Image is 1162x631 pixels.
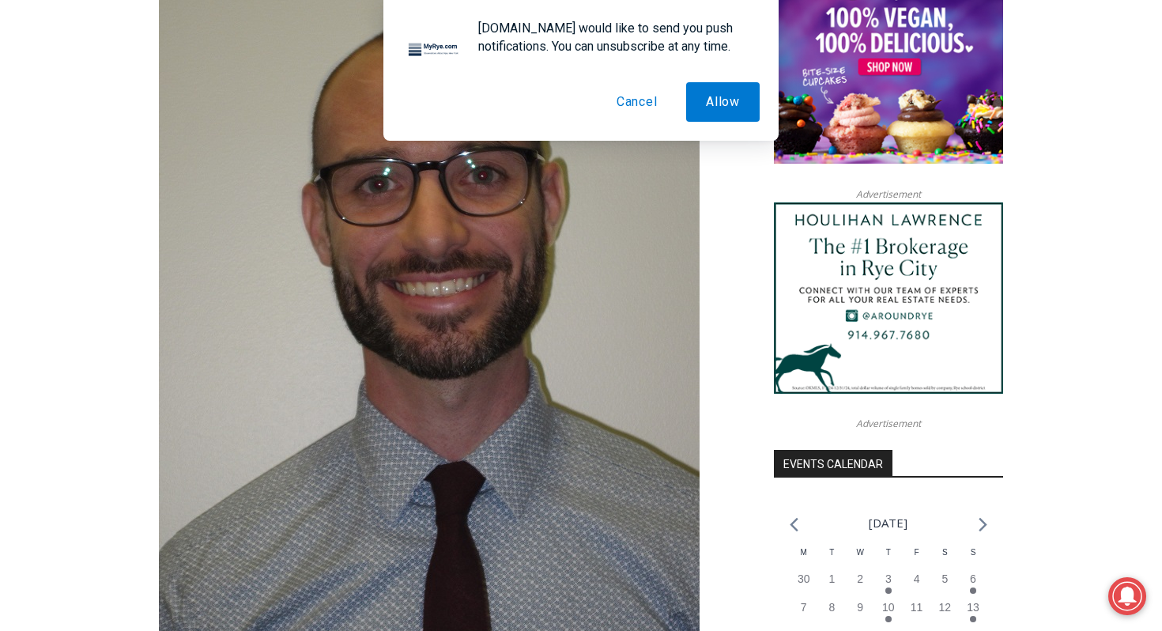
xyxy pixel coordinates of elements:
time: 9 [857,601,863,614]
span: W [856,548,863,557]
em: Has events [970,588,976,594]
img: Houlihan Lawrence The #1 Brokerage in Rye City [774,202,1003,394]
span: S [971,548,976,557]
img: s_800_809a2aa2-bb6e-4add-8b5e-749ad0704c34.jpeg [383,1,477,72]
time: 12 [939,601,952,614]
button: 2 [846,571,874,599]
span: F [915,548,919,557]
a: Intern @ [DOMAIN_NAME] [380,153,766,197]
div: Thursday [874,546,903,571]
div: Saturday [930,546,959,571]
div: Friday [903,546,931,571]
span: Intern @ [DOMAIN_NAME] [413,157,733,193]
em: Has events [885,588,892,594]
span: Advertisement [840,416,937,431]
time: 7 [801,601,807,614]
button: 30 [790,571,818,599]
button: 6 Has events [959,571,987,599]
span: T [829,548,834,557]
div: Sunday [959,546,987,571]
button: 9 [846,599,874,628]
time: 4 [914,572,920,585]
div: Apply Now <> summer and RHS senior internships available [399,1,747,153]
span: M [801,548,807,557]
time: 11 [911,601,923,614]
time: 2 [857,572,863,585]
img: notification icon [402,19,466,82]
em: Has events [970,616,976,622]
button: Cancel [597,82,677,122]
span: Open Tues. - Sun. [PHONE_NUMBER] [5,163,155,223]
time: 3 [885,572,892,585]
div: Wednesday [846,546,874,571]
time: 10 [882,601,895,614]
time: 1 [829,572,836,585]
a: Open Tues. - Sun. [PHONE_NUMBER] [1,159,159,197]
button: 1 [818,571,847,599]
div: Tuesday [818,546,847,571]
span: T [886,548,891,557]
button: 5 [930,571,959,599]
time: 5 [941,572,948,585]
button: 4 [903,571,931,599]
button: 7 [790,599,818,628]
time: 13 [967,601,979,614]
button: 12 [930,599,959,628]
span: S [942,548,948,557]
button: Allow [686,82,760,122]
span: Advertisement [840,187,937,202]
time: 30 [798,572,810,585]
div: [DOMAIN_NAME] would like to send you push notifications. You can unsubscribe at any time. [466,19,760,55]
a: Previous month [790,517,798,532]
h4: Book [PERSON_NAME]'s Good Humor for Your Event [481,17,550,61]
time: 8 [829,601,836,614]
li: [DATE] [869,512,907,534]
div: Monday [790,546,818,571]
time: 6 [970,572,976,585]
div: Serving [GEOGRAPHIC_DATA] Since [DATE] [104,28,390,43]
button: 10 Has events [874,599,903,628]
a: Next month [979,517,987,532]
a: Book [PERSON_NAME]'s Good Humor for Your Event [470,5,571,72]
h2: Events Calendar [774,450,892,477]
div: "...watching a master [PERSON_NAME] chef prepare an omakase meal is fascinating dinner theater an... [162,99,224,189]
button: 11 [903,599,931,628]
button: 13 Has events [959,599,987,628]
button: 8 [818,599,847,628]
button: 3 Has events [874,571,903,599]
em: Has events [885,616,892,622]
